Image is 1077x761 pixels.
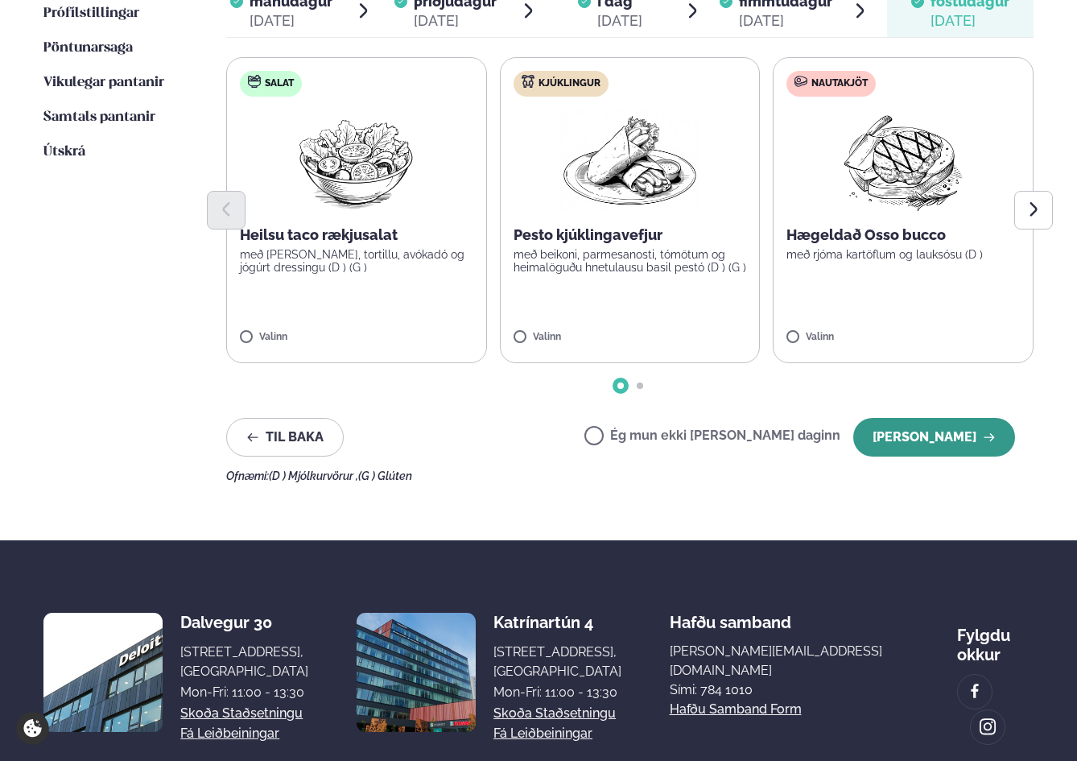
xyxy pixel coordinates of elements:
[966,682,984,701] img: image alt
[180,613,308,632] div: Dalvegur 30
[786,225,1020,245] p: Hægeldað Osso bucco
[285,110,427,213] img: Salad.png
[832,110,975,213] img: Beef-Meat.png
[43,613,163,732] img: image alt
[493,683,621,702] div: Mon-Fri: 11:00 - 13:30
[786,248,1020,261] p: með rjóma kartöflum og lauksósu (D )
[250,11,332,31] div: [DATE]
[739,11,832,31] div: [DATE]
[226,418,344,457] button: Til baka
[16,712,49,745] a: Cookie settings
[670,600,791,632] span: Hafðu samband
[670,680,910,700] p: Sími: 784 1010
[43,41,133,55] span: Pöntunarsaga
[180,643,308,681] div: [STREET_ADDRESS], [GEOGRAPHIC_DATA]
[853,418,1015,457] button: [PERSON_NAME]
[559,110,701,213] img: Wraps.png
[43,6,139,20] span: Prófílstillingar
[265,77,294,90] span: Salat
[957,613,1034,664] div: Fylgdu okkur
[414,11,497,31] div: [DATE]
[514,248,747,274] p: með beikoni, parmesanosti, tómötum og heimalöguðu hnetulausu basil pestó (D ) (G )
[226,469,1034,482] div: Ofnæmi:
[43,76,164,89] span: Vikulegar pantanir
[958,675,992,709] a: image alt
[43,39,133,58] a: Pöntunarsaga
[358,469,412,482] span: (G ) Glúten
[357,613,476,732] img: image alt
[617,383,624,389] span: Go to slide 1
[522,75,534,88] img: chicken.svg
[493,704,616,723] a: Skoða staðsetningu
[1014,191,1053,230] button: Next slide
[180,704,303,723] a: Skoða staðsetningu
[43,108,155,127] a: Samtals pantanir
[637,383,643,389] span: Go to slide 2
[931,11,1009,31] div: [DATE]
[43,110,155,124] span: Samtals pantanir
[43,73,164,93] a: Vikulegar pantanir
[493,643,621,681] div: [STREET_ADDRESS], [GEOGRAPHIC_DATA]
[240,225,473,245] p: Heilsu taco rækjusalat
[240,248,473,274] p: með [PERSON_NAME], tortillu, avókadó og jógúrt dressingu (D ) (G )
[670,700,802,719] a: Hafðu samband form
[971,710,1005,744] a: image alt
[811,77,868,90] span: Nautakjöt
[794,75,807,88] img: beef.svg
[43,143,85,162] a: Útskrá
[43,4,139,23] a: Prófílstillingar
[493,613,621,632] div: Katrínartún 4
[248,75,261,88] img: salad.svg
[538,77,600,90] span: Kjúklingur
[269,469,358,482] span: (D ) Mjólkurvörur ,
[180,683,308,702] div: Mon-Fri: 11:00 - 13:30
[493,724,592,743] a: Fá leiðbeiningar
[514,225,747,245] p: Pesto kjúklingavefjur
[979,718,997,736] img: image alt
[597,11,642,31] div: [DATE]
[670,642,910,680] a: [PERSON_NAME][EMAIL_ADDRESS][DOMAIN_NAME]
[207,191,246,230] button: Previous slide
[43,145,85,159] span: Útskrá
[180,724,279,743] a: Fá leiðbeiningar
